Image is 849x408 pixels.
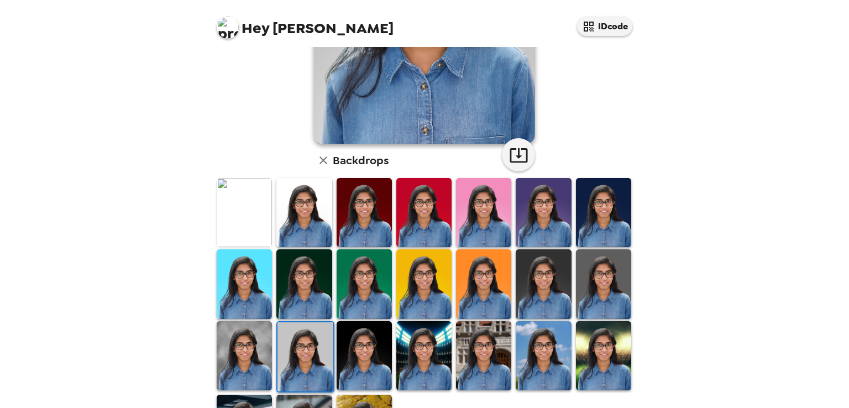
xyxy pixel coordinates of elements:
[577,17,632,36] button: IDcode
[217,17,239,39] img: profile pic
[217,178,272,247] img: Original
[333,151,389,169] h6: Backdrops
[217,11,394,36] span: [PERSON_NAME]
[242,18,269,38] span: Hey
